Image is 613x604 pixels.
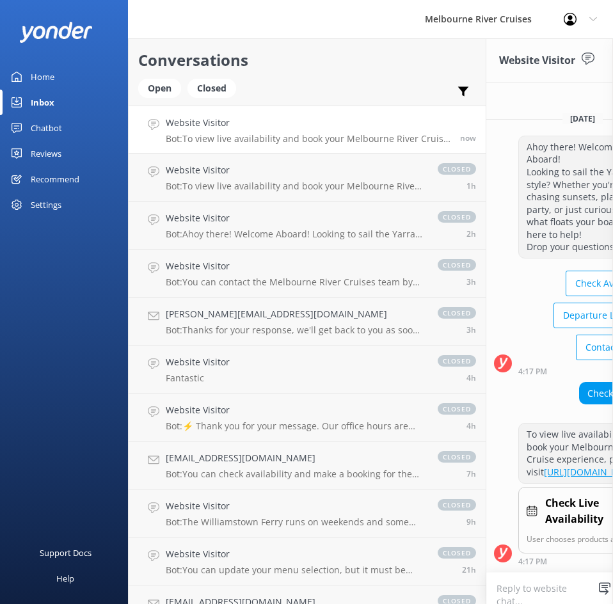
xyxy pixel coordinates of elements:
[138,81,187,95] a: Open
[166,276,425,288] p: Bot: You can contact the Melbourne River Cruises team by emailing [EMAIL_ADDRESS][DOMAIN_NAME]. V...
[129,154,486,202] a: Website VisitorBot:To view live availability and book your Melbourne River Cruise experience, ple...
[438,307,476,319] span: closed
[466,468,476,479] span: Sep 09 2025 08:20am (UTC +10:00) Australia/Sydney
[166,180,425,192] p: Bot: To view live availability and book your Melbourne River Cruise experience, please visit: [UR...
[166,355,230,369] h4: Website Visitor
[129,537,486,585] a: Website VisitorBot:You can update your menu selection, but it must be done by 1pm during office h...
[466,420,476,431] span: Sep 09 2025 11:23am (UTC +10:00) Australia/Sydney
[166,451,425,465] h4: [EMAIL_ADDRESS][DOMAIN_NAME]
[166,420,425,432] p: Bot: ⚡ Thank you for your message. Our office hours are Mon - Fri 9.30am - 5pm. We'll get back to...
[518,558,547,566] strong: 4:17 PM
[129,250,486,298] a: Website VisitorBot:You can contact the Melbourne River Cruises team by emailing [EMAIL_ADDRESS][D...
[466,516,476,527] span: Sep 09 2025 06:25am (UTC +10:00) Australia/Sydney
[562,113,603,124] span: [DATE]
[166,499,425,513] h4: Website Visitor
[19,22,93,43] img: yonder-white-logo.png
[31,115,62,141] div: Chatbot
[129,489,486,537] a: Website VisitorBot:The Williamstown Ferry runs on weekends and some public holidays, with daily s...
[56,566,74,591] div: Help
[129,346,486,393] a: Website VisitorFantasticclosed4h
[462,564,476,575] span: Sep 08 2025 07:16pm (UTC +10:00) Australia/Sydney
[499,52,575,69] h3: Website Visitor
[166,372,230,384] p: Fantastic
[129,298,486,346] a: [PERSON_NAME][EMAIL_ADDRESS][DOMAIN_NAME]Bot:Thanks for your response, we'll get back to you as s...
[166,163,425,177] h4: Website Visitor
[129,393,486,441] a: Website VisitorBot:⚡ Thank you for your message. Our office hours are Mon - Fri 9.30am - 5pm. We'...
[438,211,476,223] span: closed
[438,451,476,463] span: closed
[166,211,425,225] h4: Website Visitor
[518,368,547,376] strong: 4:17 PM
[466,228,476,239] span: Sep 09 2025 01:31pm (UTC +10:00) Australia/Sydney
[31,166,79,192] div: Recommend
[129,441,486,489] a: [EMAIL_ADDRESS][DOMAIN_NAME]Bot:You can check availability and make a booking for the Williamstow...
[166,324,425,336] p: Bot: Thanks for your response, we'll get back to you as soon as we can during opening hours.
[166,468,425,480] p: Bot: You can check availability and make a booking for the Williamstown Ferry online at [URL][DOM...
[187,81,243,95] a: Closed
[166,547,425,561] h4: Website Visitor
[166,259,425,273] h4: Website Visitor
[166,307,425,321] h4: [PERSON_NAME][EMAIL_ADDRESS][DOMAIN_NAME]
[31,141,61,166] div: Reviews
[466,324,476,335] span: Sep 09 2025 12:37pm (UTC +10:00) Australia/Sydney
[129,106,486,154] a: Website VisitorBot:To view live availability and book your Melbourne River Cruise experience, ple...
[40,540,92,566] div: Support Docs
[138,79,181,98] div: Open
[166,133,450,145] p: Bot: To view live availability and book your Melbourne River Cruise experience, please visit [URL...
[166,228,425,240] p: Bot: Ahoy there! Welcome Aboard! Looking to sail the Yarra in style? Whether you're chasing sunse...
[129,202,486,250] a: Website VisitorBot:Ahoy there! Welcome Aboard! Looking to sail the Yarra in style? Whether you're...
[166,116,450,130] h4: Website Visitor
[438,547,476,559] span: closed
[466,180,476,191] span: Sep 09 2025 02:44pm (UTC +10:00) Australia/Sydney
[166,564,425,576] p: Bot: You can update your menu selection, but it must be done by 1pm during office hours [DATE] - ...
[31,192,61,218] div: Settings
[31,64,54,90] div: Home
[138,48,476,72] h2: Conversations
[187,79,236,98] div: Closed
[438,499,476,511] span: closed
[438,355,476,367] span: closed
[438,259,476,271] span: closed
[438,163,476,175] span: closed
[438,403,476,415] span: closed
[31,90,54,115] div: Inbox
[166,403,425,417] h4: Website Visitor
[166,516,425,528] p: Bot: The Williamstown Ferry runs on weekends and some public holidays, with daily services during...
[466,372,476,383] span: Sep 09 2025 11:30am (UTC +10:00) Australia/Sydney
[460,132,476,143] span: Sep 09 2025 04:17pm (UTC +10:00) Australia/Sydney
[466,276,476,287] span: Sep 09 2025 12:57pm (UTC +10:00) Australia/Sydney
